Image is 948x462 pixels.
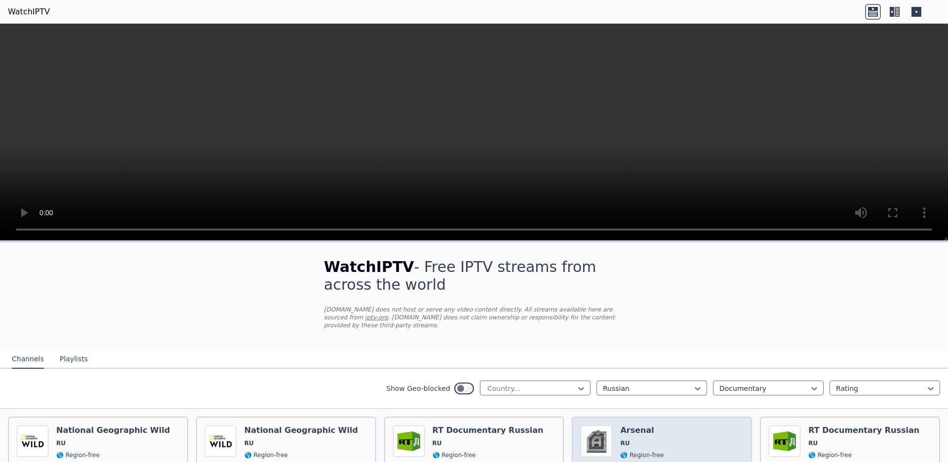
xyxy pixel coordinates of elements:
[386,384,450,393] label: Show Geo-blocked
[324,258,414,275] span: WatchIPTV
[808,425,919,435] h6: RT Documentary Russian
[433,425,544,435] h6: RT Documentary Russian
[56,439,66,447] span: RU
[620,451,664,459] span: 🌎 Region-free
[8,6,50,18] a: WatchIPTV
[56,451,100,459] span: 🌎 Region-free
[808,451,852,459] span: 🌎 Region-free
[324,258,624,294] h1: - Free IPTV streams from across the world
[244,451,288,459] span: 🌎 Region-free
[393,425,425,457] img: RT Documentary Russian
[56,425,170,435] h6: National Geographic Wild
[808,439,818,447] span: RU
[365,314,388,321] a: iptv-org
[244,439,254,447] span: RU
[620,439,630,447] span: RU
[324,306,624,329] p: [DOMAIN_NAME] does not host or serve any video content directly. All streams available here are s...
[620,425,664,435] h6: Arsenal
[244,425,358,435] h6: National Geographic Wild
[769,425,800,457] img: RT Documentary Russian
[581,425,612,457] img: Arsenal
[60,350,88,369] button: Playlists
[17,425,48,457] img: National Geographic Wild
[433,451,476,459] span: 🌎 Region-free
[205,425,237,457] img: National Geographic Wild
[433,439,442,447] span: RU
[12,350,44,369] button: Channels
